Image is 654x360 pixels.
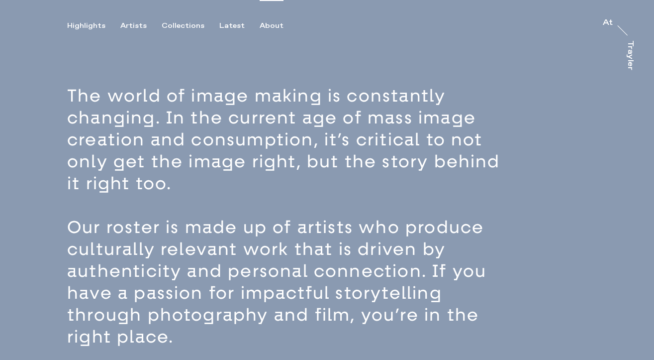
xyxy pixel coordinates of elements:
button: Latest [219,21,260,30]
p: The world of image making is constantly changing. In the current age of mass image creation and c... [67,85,511,195]
div: Highlights [67,21,105,30]
button: Highlights [67,21,120,30]
p: Our roster is made up of artists who produce culturally relevant work that is driven by authentic... [67,217,511,348]
div: Collections [162,21,204,30]
button: About [260,21,298,30]
a: At [603,19,613,29]
div: Latest [219,21,245,30]
div: Artists [120,21,147,30]
a: Trayler [624,40,634,81]
button: Artists [120,21,162,30]
div: About [260,21,283,30]
button: Collections [162,21,219,30]
div: Trayler [626,40,634,70]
